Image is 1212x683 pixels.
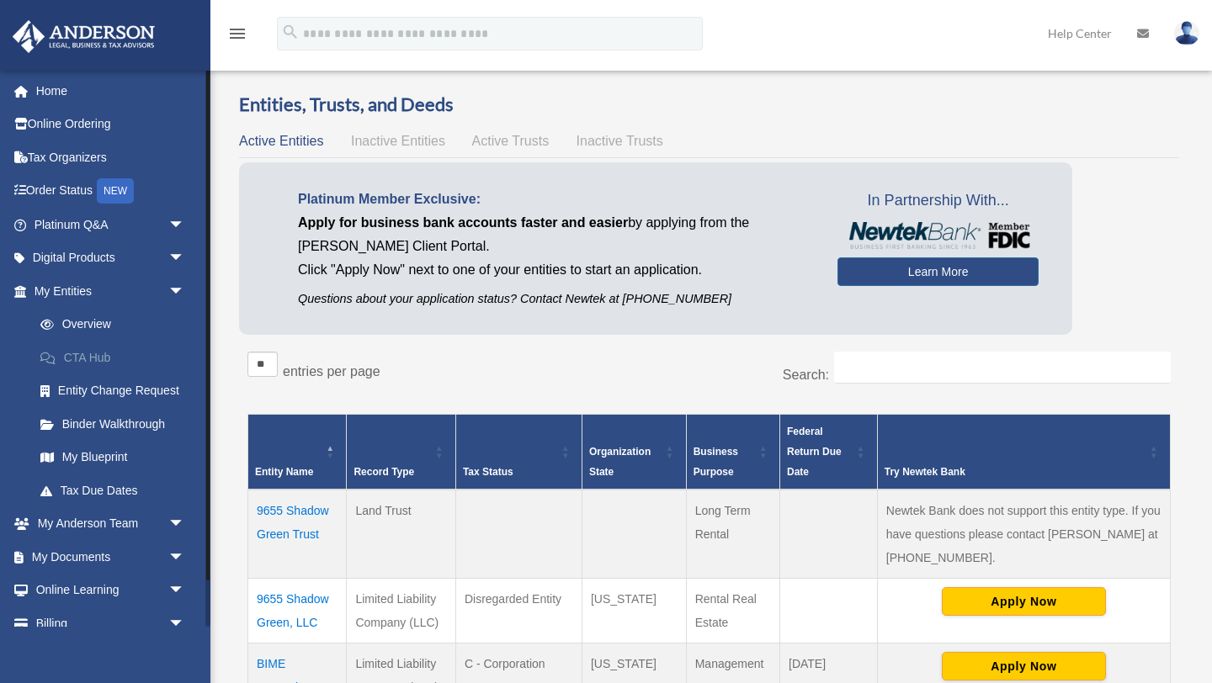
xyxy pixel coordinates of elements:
[12,274,210,308] a: My Entitiesarrow_drop_down
[455,414,582,490] th: Tax Status: Activate to sort
[686,490,779,579] td: Long Term Rental
[97,178,134,204] div: NEW
[168,574,202,608] span: arrow_drop_down
[12,140,210,174] a: Tax Organizers
[686,578,779,643] td: Rental Real Estate
[686,414,779,490] th: Business Purpose: Activate to sort
[12,208,210,241] a: Platinum Q&Aarrow_drop_down
[12,574,210,607] a: Online Learningarrow_drop_down
[877,414,1170,490] th: Try Newtek Bank : Activate to sort
[281,23,300,41] i: search
[351,134,445,148] span: Inactive Entities
[298,215,628,230] span: Apply for business bank accounts faster and easier
[298,258,812,282] p: Click "Apply Now" next to one of your entities to start an application.
[168,208,202,242] span: arrow_drop_down
[298,188,812,211] p: Platinum Member Exclusive:
[168,274,202,309] span: arrow_drop_down
[837,188,1039,214] span: In Partnership With...
[255,466,313,478] span: Entity Name
[168,507,202,542] span: arrow_drop_down
[582,414,686,490] th: Organization State: Activate to sort
[227,29,247,44] a: menu
[12,74,210,108] a: Home
[582,578,686,643] td: [US_STATE]
[472,134,550,148] span: Active Trusts
[463,466,513,478] span: Tax Status
[248,414,347,490] th: Entity Name: Activate to invert sorting
[298,211,812,258] p: by applying from the [PERSON_NAME] Client Portal.
[780,414,878,490] th: Federal Return Due Date: Activate to sort
[168,540,202,574] span: arrow_drop_down
[577,134,663,148] span: Inactive Trusts
[837,257,1039,286] a: Learn More
[239,134,323,148] span: Active Entities
[24,308,202,341] a: Overview
[24,374,210,408] a: Entity Change Request
[248,490,347,579] td: 9655 Shadow Green Trust
[24,474,210,507] a: Tax Due Dates
[24,441,210,474] a: My Blueprint
[12,174,210,209] a: Order StatusNEW
[589,446,651,478] span: Organization State
[455,578,582,643] td: Disregarded Entity
[347,414,455,490] th: Record Type: Activate to sort
[248,578,347,643] td: 9655 Shadow Green, LLC
[12,507,210,541] a: My Anderson Teamarrow_drop_down
[942,587,1106,616] button: Apply Now
[783,368,829,382] label: Search:
[12,606,210,640] a: Billingarrow_drop_down
[846,222,1030,249] img: NewtekBankLogoSM.png
[24,407,210,441] a: Binder Walkthrough
[12,241,210,275] a: Digital Productsarrow_drop_down
[877,490,1170,579] td: Newtek Bank does not support this entity type. If you have questions please contact [PERSON_NAME]...
[227,24,247,44] i: menu
[347,578,455,643] td: Limited Liability Company (LLC)
[168,241,202,276] span: arrow_drop_down
[885,462,1145,482] div: Try Newtek Bank
[239,92,1179,118] h3: Entities, Trusts, and Deeds
[12,540,210,574] a: My Documentsarrow_drop_down
[353,466,414,478] span: Record Type
[168,606,202,641] span: arrow_drop_down
[347,490,455,579] td: Land Trust
[24,341,210,374] a: CTA Hub
[942,652,1106,680] button: Apply Now
[1174,21,1199,45] img: User Pic
[298,289,812,310] p: Questions about your application status? Contact Newtek at [PHONE_NUMBER]
[694,446,738,478] span: Business Purpose
[8,20,160,53] img: Anderson Advisors Platinum Portal
[787,426,842,478] span: Federal Return Due Date
[283,364,380,379] label: entries per page
[12,108,210,141] a: Online Ordering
